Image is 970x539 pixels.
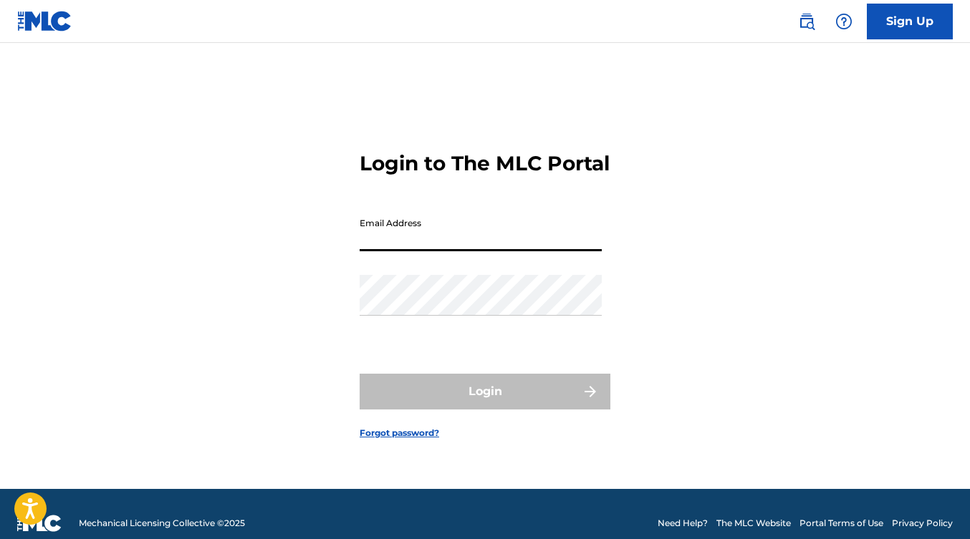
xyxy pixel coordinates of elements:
a: Sign Up [867,4,953,39]
img: help [835,13,853,30]
a: Forgot password? [360,427,439,440]
a: Portal Terms of Use [799,517,883,530]
h3: Login to The MLC Portal [360,151,610,176]
img: logo [17,515,62,532]
a: The MLC Website [716,517,791,530]
div: Help [830,7,858,36]
a: Public Search [792,7,821,36]
a: Privacy Policy [892,517,953,530]
img: search [798,13,815,30]
img: MLC Logo [17,11,72,31]
a: Need Help? [658,517,708,530]
span: Mechanical Licensing Collective © 2025 [79,517,245,530]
